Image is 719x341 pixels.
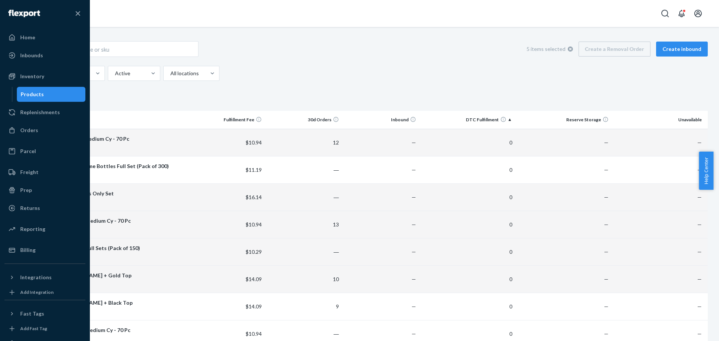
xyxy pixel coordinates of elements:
div: Add Fast Tag [20,325,47,332]
div: BRC-FP-046-150 [46,252,185,259]
div: BRC-TOP-002 [46,225,185,232]
span: $10.94 [246,139,262,146]
span: — [412,139,416,146]
div: Wim 15ml Bottles Only Set [46,190,185,197]
div: Freight [20,168,39,176]
div: Products [21,91,44,98]
a: Inbounds [4,48,85,63]
span: — [697,331,702,337]
div: 10ml [PERSON_NAME] + Black Top [46,299,185,307]
div: BRC-TOP-003 [46,143,185,150]
button: Create inbound [656,42,708,57]
div: Black Top Set - Medium Cy - 70 Pc [46,326,185,334]
th: Unavailable [612,111,708,129]
div: Orders [20,127,38,134]
span: — [697,303,702,310]
a: Add Integration [4,288,85,297]
button: Open account menu [691,6,706,21]
img: Flexport logo [8,10,40,17]
td: ― [265,238,342,265]
div: Inventory [20,73,44,80]
div: Prep [20,186,32,194]
span: $10.29 [246,249,262,255]
span: — [697,249,702,255]
td: 10 [265,265,342,293]
span: — [604,194,609,200]
span: — [697,194,702,200]
span: — [412,194,416,200]
td: 9 [265,293,342,320]
span: — [604,221,609,228]
td: 0 [419,211,515,238]
div: Gold Top Set - Medium Cy - 70 Pc [46,135,185,143]
div: Fast Tags [20,310,44,317]
span: $14.09 [246,276,262,282]
span: — [412,276,416,282]
th: Fulfillment Fee [188,111,265,129]
div: Billing [20,246,36,254]
div: BRC-FP-062 [46,307,185,314]
div: 5 items selected [527,42,573,57]
div: BRC-FP-060 [46,279,185,287]
button: Open Search Box [658,6,673,21]
span: — [604,331,609,337]
div: BRC-FP-046-300 [46,170,185,177]
span: — [412,249,416,255]
span: $10.94 [246,221,262,228]
td: 0 [419,183,515,211]
a: Products [17,87,86,102]
a: Home [4,30,85,45]
span: — [412,331,416,337]
th: Reserve Storage [515,111,612,129]
td: 0 [419,238,515,265]
div: Integrations [20,274,52,281]
td: 12 [265,129,342,156]
a: Reporting [4,222,85,237]
td: ― [265,156,342,183]
span: — [412,303,416,310]
a: Freight [4,165,85,180]
div: 2ml Tester Vial Full Sets (Pack of 150) [46,244,185,252]
div: Inbounds [20,52,43,59]
input: Active [114,70,115,77]
button: Fast Tags [4,306,85,321]
a: Orders [4,123,85,138]
button: Integrations [4,270,85,285]
th: DTC Fulfillment [419,111,515,129]
div: Replenishments [20,109,60,116]
td: 0 [419,156,515,183]
span: Help Center [699,152,713,190]
span: — [604,167,609,173]
span: — [604,139,609,146]
td: 13 [265,211,342,238]
span: — [697,276,702,282]
div: BRC-BTL-026 [46,197,185,205]
a: Billing [4,243,85,258]
a: Prep [4,183,85,198]
td: ― [265,183,342,211]
a: Inventory [4,69,85,84]
a: Add Fast Tag [4,324,85,333]
span: — [697,139,702,146]
span: — [412,167,416,173]
span: — [412,221,416,228]
div: Reporting [20,225,45,233]
input: Search inventory by name or sku [30,42,198,57]
span: $10.94 [246,331,262,337]
a: Returns [4,201,85,216]
td: 0 [419,129,515,156]
span: — [604,276,609,282]
a: Replenishments [4,105,85,120]
span: — [697,221,702,228]
div: 2ml Tester Perfume Bottles Full Set (Pack of 300) [46,162,185,170]
span: — [604,303,609,310]
td: 0 [419,265,515,293]
th: Inbound [342,111,419,129]
div: 10ml [PERSON_NAME] + Gold Top [46,272,185,279]
a: Parcel [4,144,85,159]
div: Parcel [20,147,36,155]
div: Silver Top Set - Medium Cy - 70 Pc [46,217,185,225]
span: $16.14 [246,194,262,200]
span: — [697,167,702,173]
